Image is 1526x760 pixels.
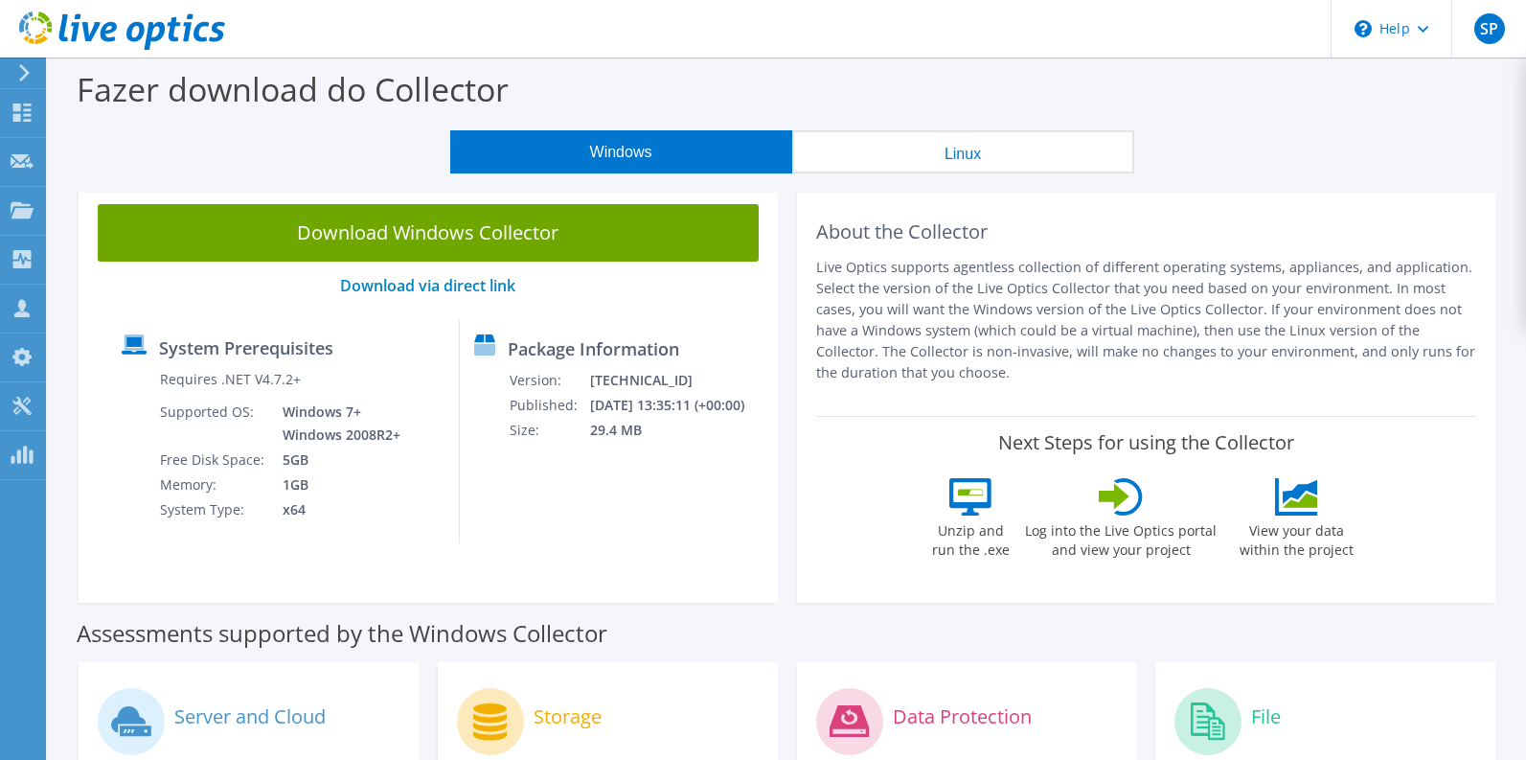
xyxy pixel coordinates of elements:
label: Next Steps for using the Collector [998,431,1294,454]
td: x64 [268,497,404,522]
button: Linux [792,130,1134,173]
td: Published: [509,393,589,418]
label: Data Protection [893,707,1032,726]
td: Size: [509,418,589,443]
label: Assessments supported by the Windows Collector [77,624,607,643]
button: Windows [450,130,792,173]
td: 1GB [268,472,404,497]
label: View your data within the project [1227,516,1365,560]
label: Requires .NET V4.7.2+ [160,370,301,389]
td: Free Disk Space: [159,448,268,472]
label: File [1251,707,1281,726]
svg: \n [1355,20,1372,37]
td: 5GB [268,448,404,472]
label: Log into the Live Optics portal and view your project [1024,516,1218,560]
td: Windows 7+ Windows 2008R2+ [268,400,404,448]
a: Download Windows Collector [98,204,759,262]
a: Download via direct link [340,275,515,296]
td: System Type: [159,497,268,522]
label: System Prerequisites [159,338,333,357]
label: Storage [534,707,602,726]
label: Package Information [508,339,679,358]
label: Unzip and run the .exe [926,516,1014,560]
h2: About the Collector [816,220,1477,243]
td: Version: [509,368,589,393]
span: SP [1474,13,1505,44]
label: Server and Cloud [174,707,326,726]
td: Supported OS: [159,400,268,448]
td: Memory: [159,472,268,497]
td: 29.4 MB [589,418,768,443]
td: [DATE] 13:35:11 (+00:00) [589,393,768,418]
p: Live Optics supports agentless collection of different operating systems, appliances, and applica... [816,257,1477,383]
label: Fazer download do Collector [77,67,509,111]
td: [TECHNICAL_ID] [589,368,768,393]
